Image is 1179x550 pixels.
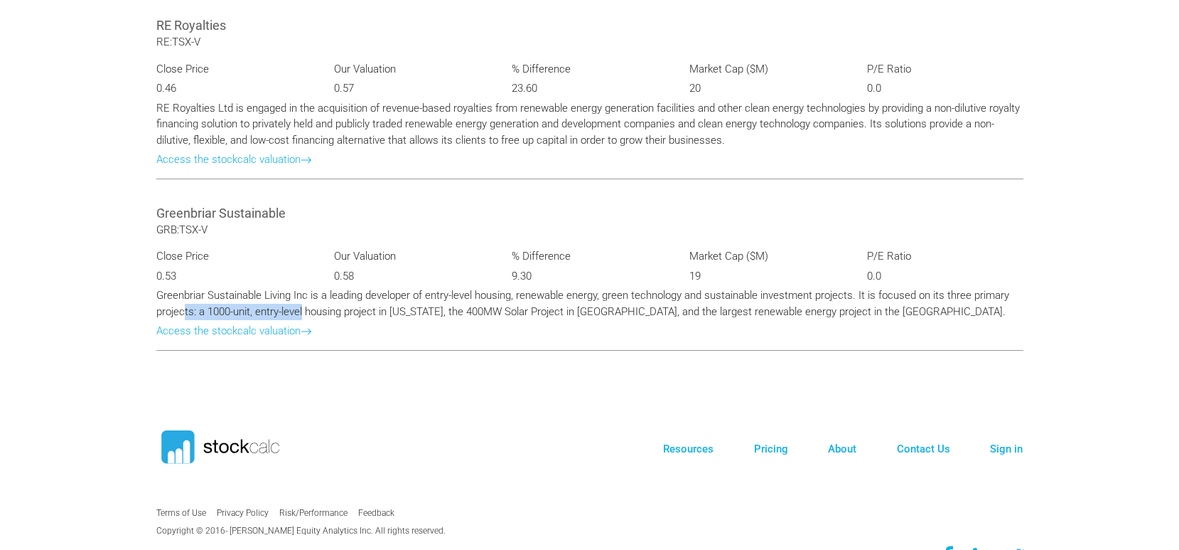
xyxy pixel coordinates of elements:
[358,508,394,518] a: Feedback
[867,80,1023,97] p: 0.0
[334,248,490,265] p: Our Valuation
[156,524,505,537] p: Copyright © 2016- [PERSON_NAME] Equity Analytics Inc. All rights reserved.
[512,268,668,285] p: 9.30
[156,248,313,265] p: Close Price
[334,61,490,78] p: Our Valuation
[689,80,846,97] p: 20
[156,100,1023,149] p: RE Royalties Ltd is engaged in the acquisition of revenue-based royalties from renewable energy g...
[156,61,313,78] p: Close Price
[334,268,490,285] p: 0.58
[689,268,846,285] p: 19
[217,508,269,518] a: Privacy Policy
[156,268,313,285] p: 0.53
[828,443,856,455] a: About
[156,16,1023,34] h3: RE Royalties
[512,248,668,265] p: % Difference
[689,248,846,265] p: Market Cap ($M)
[867,268,1023,285] p: 0.0
[334,80,490,97] p: 0.57
[897,443,950,455] a: Contact Us
[867,248,1023,265] p: P/E Ratio
[156,80,313,97] p: 0.46
[689,61,846,78] p: Market Cap ($M)
[156,324,312,337] a: Access the stockcalc valuation
[156,223,208,236] span: GRB:TSX-V
[156,36,200,48] span: RE:TSX-V
[156,287,1023,319] p: Greenbriar Sustainable Living Inc is a leading developer of entry-level housing, renewable energy...
[156,153,312,166] a: Access the stockcalc valuation
[754,443,788,455] a: Pricing
[867,61,1023,78] p: P/E Ratio
[512,80,668,97] p: 23.60
[990,443,1023,455] a: Sign in
[279,508,348,518] a: Risk/Performance
[156,204,1023,222] h3: Greenbriar Sustainable
[663,443,714,455] a: Resources
[512,61,668,78] p: % Difference
[156,508,206,518] a: Terms of Use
